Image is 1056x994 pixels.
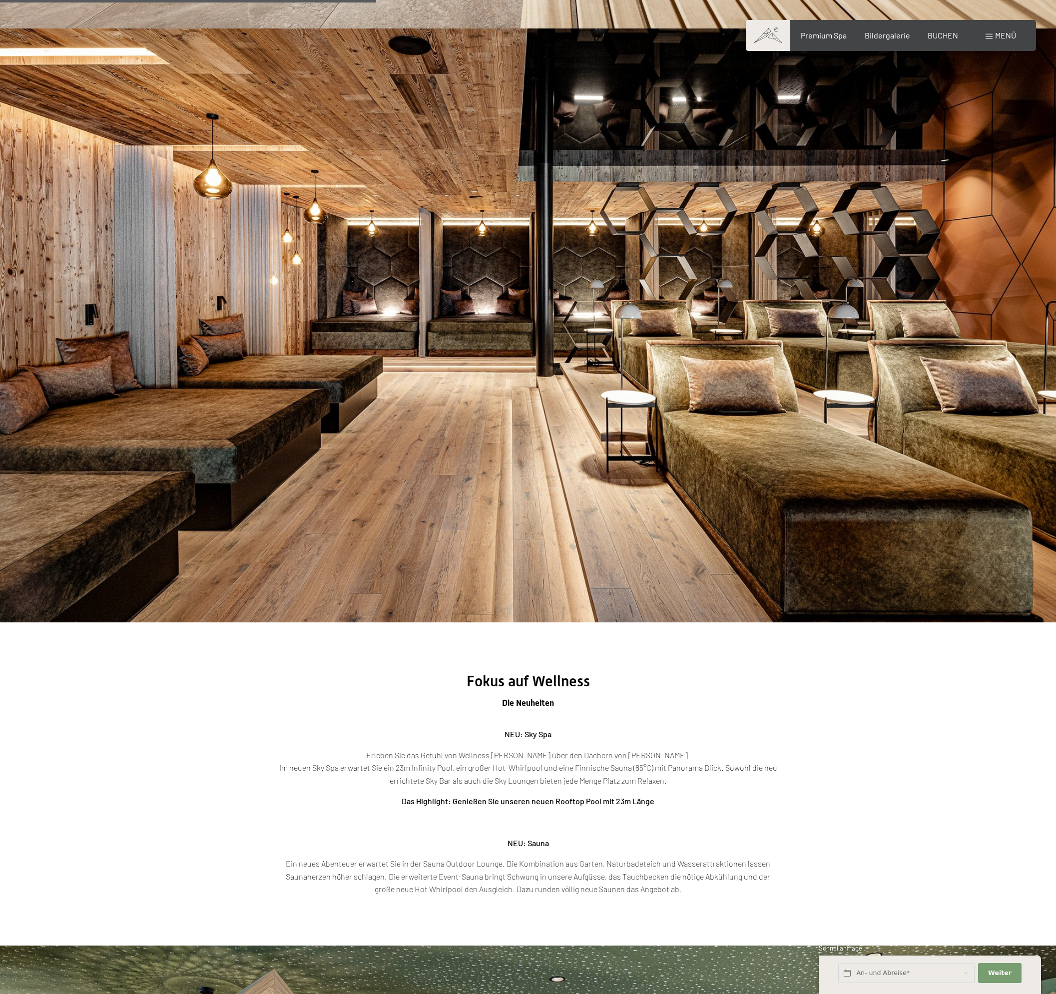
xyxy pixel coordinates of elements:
[928,30,958,40] a: BUCHEN
[278,857,778,896] p: Ein neues Abenteuer erwartet Sie in der Sauna Outdoor Lounge. Die Kombination aus Garten, Naturba...
[505,729,551,739] strong: NEU: Sky Spa
[865,30,910,40] a: Bildergalerie
[978,963,1021,984] button: Weiter
[502,698,554,708] span: Die Neuheiten
[818,970,820,978] span: 1
[467,672,590,690] span: Fokus auf Wellness
[402,796,654,806] strong: Das Highlight: Genießen Sie unseren neuen Rooftop Pool mit 23m Länge
[988,969,1012,978] span: Weiter
[995,30,1016,40] span: Menü
[801,30,847,40] a: Premium Spa
[819,944,862,952] span: Schnellanfrage
[432,521,515,531] span: Einwilligung Marketing*
[508,838,549,848] strong: NEU: Sauna
[278,749,778,787] p: Erleben Sie das Gefühl von Wellness [PERSON_NAME] über den Dächern von [PERSON_NAME]. Im neuen Sk...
